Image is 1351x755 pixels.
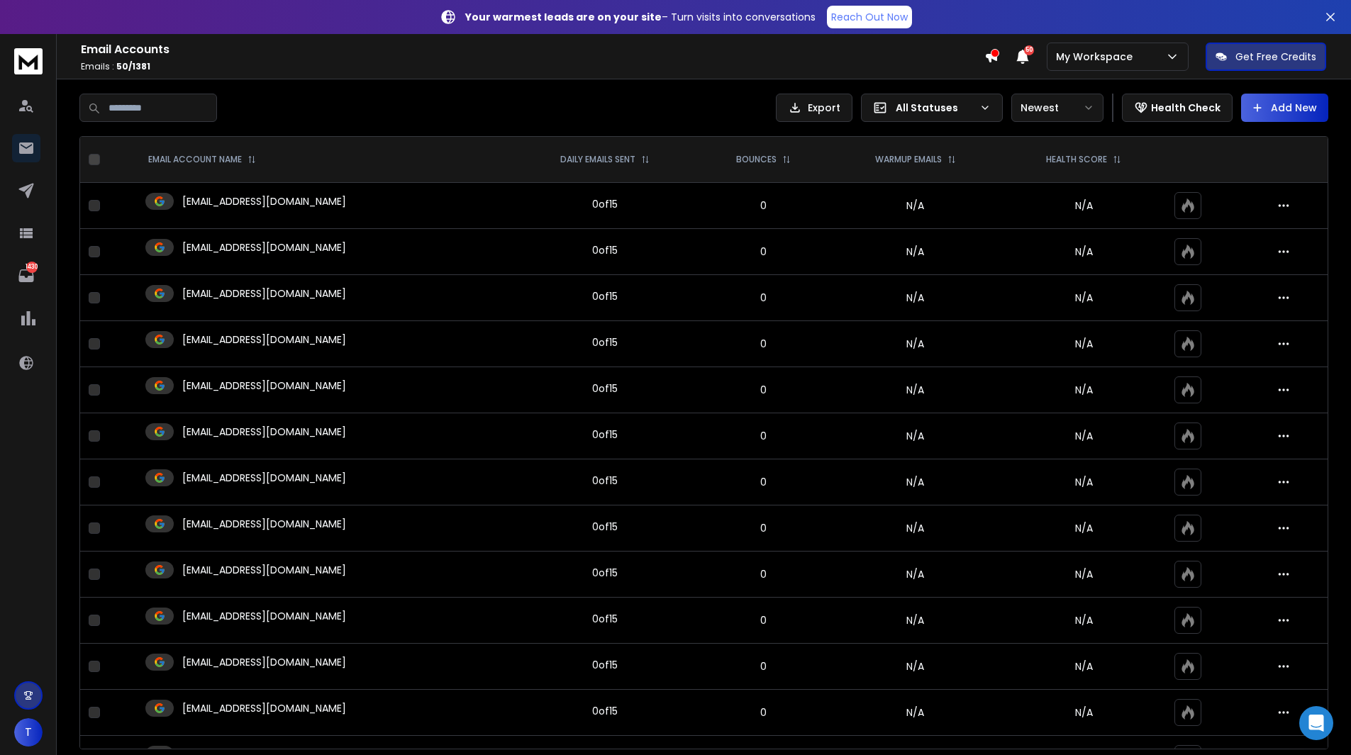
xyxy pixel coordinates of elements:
[708,429,821,443] p: 0
[828,459,1002,505] td: N/A
[182,286,346,301] p: [EMAIL_ADDRESS][DOMAIN_NAME]
[1011,705,1157,720] p: N/A
[12,262,40,290] a: 1430
[1011,245,1157,259] p: N/A
[81,41,984,58] h1: Email Accounts
[182,609,346,623] p: [EMAIL_ADDRESS][DOMAIN_NAME]
[182,379,346,393] p: [EMAIL_ADDRESS][DOMAIN_NAME]
[465,10,662,24] strong: Your warmest leads are on your site
[592,381,618,396] div: 0 of 15
[1299,706,1333,740] div: Open Intercom Messenger
[776,94,852,122] button: Export
[182,655,346,669] p: [EMAIL_ADDRESS][DOMAIN_NAME]
[1011,659,1157,673] p: N/A
[896,101,974,115] p: All Statuses
[1056,50,1138,64] p: My Workspace
[828,505,1002,552] td: N/A
[592,289,618,303] div: 0 of 15
[1011,567,1157,581] p: N/A
[592,566,618,580] div: 0 of 15
[592,474,618,488] div: 0 of 15
[182,332,346,347] p: [EMAIL_ADDRESS][DOMAIN_NAME]
[81,61,984,72] p: Emails :
[708,291,821,305] p: 0
[182,240,346,255] p: [EMAIL_ADDRESS][DOMAIN_NAME]
[1011,613,1157,627] p: N/A
[1011,429,1157,443] p: N/A
[875,154,942,165] p: WARMUP EMAILS
[182,563,346,577] p: [EMAIL_ADDRESS][DOMAIN_NAME]
[592,658,618,672] div: 0 of 15
[1011,291,1157,305] p: N/A
[708,567,821,581] p: 0
[736,154,777,165] p: BOUNCES
[1206,43,1326,71] button: Get Free Credits
[1011,383,1157,397] p: N/A
[116,60,150,72] span: 50 / 1381
[708,659,821,673] p: 0
[828,598,1002,644] td: N/A
[831,10,908,24] p: Reach Out Now
[708,475,821,489] p: 0
[1241,94,1328,122] button: Add New
[592,427,618,442] div: 0 of 15
[182,517,346,531] p: [EMAIL_ADDRESS][DOMAIN_NAME]
[1151,101,1221,115] p: Health Check
[592,197,618,211] div: 0 of 15
[1122,94,1233,122] button: Health Check
[1011,475,1157,489] p: N/A
[14,48,43,74] img: logo
[182,471,346,485] p: [EMAIL_ADDRESS][DOMAIN_NAME]
[828,229,1002,275] td: N/A
[828,690,1002,736] td: N/A
[828,321,1002,367] td: N/A
[465,10,816,24] p: – Turn visits into conversations
[708,383,821,397] p: 0
[708,521,821,535] p: 0
[828,367,1002,413] td: N/A
[592,243,618,257] div: 0 of 15
[1011,521,1157,535] p: N/A
[592,520,618,534] div: 0 of 15
[828,413,1002,459] td: N/A
[182,194,346,208] p: [EMAIL_ADDRESS][DOMAIN_NAME]
[1011,337,1157,351] p: N/A
[828,644,1002,690] td: N/A
[148,154,256,165] div: EMAIL ACCOUNT NAME
[828,275,1002,321] td: N/A
[1011,94,1103,122] button: Newest
[592,704,618,718] div: 0 of 15
[708,705,821,720] p: 0
[1235,50,1316,64] p: Get Free Credits
[14,718,43,746] button: T
[827,6,912,28] a: Reach Out Now
[182,701,346,715] p: [EMAIL_ADDRESS][DOMAIN_NAME]
[592,612,618,626] div: 0 of 15
[708,613,821,627] p: 0
[1011,198,1157,213] p: N/A
[708,198,821,213] p: 0
[708,245,821,259] p: 0
[1046,154,1107,165] p: HEALTH SCORE
[828,552,1002,598] td: N/A
[828,183,1002,229] td: N/A
[560,154,635,165] p: DAILY EMAILS SENT
[592,335,618,349] div: 0 of 15
[708,337,821,351] p: 0
[26,262,38,273] p: 1430
[182,425,346,439] p: [EMAIL_ADDRESS][DOMAIN_NAME]
[1024,45,1034,55] span: 50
